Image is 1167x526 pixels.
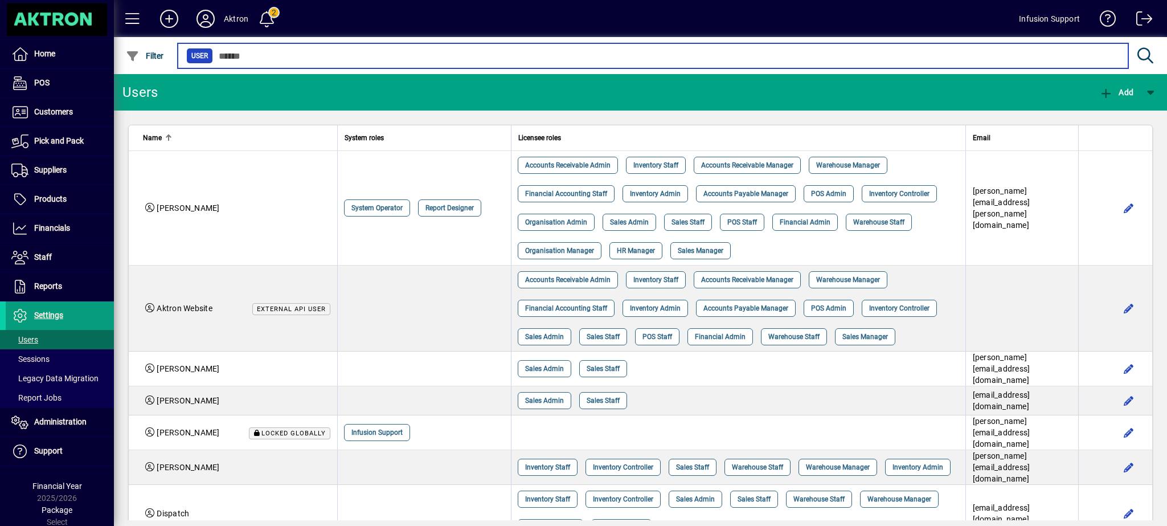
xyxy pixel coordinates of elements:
span: Financials [34,223,70,233]
span: User [191,50,208,62]
span: Accounts Payable Manager [703,303,788,314]
a: Administration [6,408,114,437]
span: Users [11,335,38,344]
a: Support [6,437,114,466]
span: Warehouse Manager [816,160,880,171]
span: Home [34,49,55,58]
a: POS [6,69,114,97]
button: Add [1096,82,1136,103]
span: Sales Staff [587,331,620,342]
span: HR Manager [617,245,655,256]
span: POS Admin [811,303,846,314]
span: Accounts Payable Manager [703,188,788,199]
span: Staff [34,252,52,262]
span: Financial Accounting Staff [525,188,607,199]
button: Edit [1120,392,1138,410]
span: Warehouse Staff [732,462,783,473]
div: Infusion Support [1019,10,1080,28]
span: Reports [34,282,62,291]
span: Aktron Website [157,304,212,313]
span: Sales Admin [610,217,649,228]
span: Accounts Receivable Admin [525,274,611,286]
span: Warehouse Manager [867,494,931,505]
div: Users [122,83,171,101]
span: Warehouse Manager [816,274,880,286]
span: [PERSON_NAME][EMAIL_ADDRESS][DOMAIN_NAME] [973,451,1030,483]
span: [PERSON_NAME] [157,364,219,373]
span: Sales Admin [525,331,564,342]
span: Legacy Data Migration [11,374,99,383]
span: Accounts Receivable Manager [701,274,793,286]
span: Infusion Support [351,427,403,438]
span: [PERSON_NAME] [157,463,219,472]
span: Settings [34,311,63,320]
span: Support [34,446,63,455]
a: Suppliers [6,156,114,185]
span: Pick and Pack [34,136,84,145]
span: Report Designer [425,202,474,214]
span: Package [42,505,72,515]
a: Logout [1128,2,1153,39]
span: Filter [126,51,164,60]
button: Edit [1120,458,1138,476]
a: Pick and Pack [6,127,114,156]
span: Suppliers [34,165,67,174]
span: Inventory Staff [525,494,570,505]
span: [PERSON_NAME][EMAIL_ADDRESS][DOMAIN_NAME] [973,353,1030,385]
span: Sales Admin [676,494,715,505]
span: Organisation Admin [525,217,587,228]
span: Sales Staff [676,462,709,473]
span: Report Jobs [11,393,62,402]
span: Warehouse Staff [793,494,845,505]
a: Customers [6,98,114,127]
span: Email [973,132,990,144]
a: Sessions [6,349,114,369]
span: [PERSON_NAME] [157,203,219,213]
span: Inventory Staff [525,462,570,473]
span: Sales Staff [587,363,620,374]
span: Inventory Controller [593,462,653,473]
span: [EMAIL_ADDRESS][DOMAIN_NAME] [973,503,1030,524]
a: Users [6,330,114,349]
div: Name [143,132,330,144]
span: POS Admin [811,188,846,199]
span: Sales Staff [587,395,620,406]
span: [PERSON_NAME][EMAIL_ADDRESS][PERSON_NAME][DOMAIN_NAME] [973,186,1030,230]
button: Edit [1120,504,1138,523]
span: Customers [34,107,73,116]
button: Profile [187,9,224,29]
span: Inventory Staff [633,160,678,171]
span: Sales Admin [525,363,564,374]
span: Inventory Admin [630,188,681,199]
span: Sales Manager [842,331,888,342]
span: Products [34,194,67,203]
span: Sessions [11,354,50,364]
div: Aktron [224,10,248,28]
span: Inventory Admin [892,462,943,473]
span: Sales Staff [671,217,705,228]
span: POS Staff [727,217,757,228]
span: [EMAIL_ADDRESS][DOMAIN_NAME] [973,390,1030,411]
a: Legacy Data Migration [6,369,114,388]
button: Edit [1120,199,1138,217]
span: Warehouse Staff [853,217,904,228]
span: Financial Accounting Staff [525,303,607,314]
a: Reports [6,272,114,301]
button: Edit [1120,299,1138,317]
button: Filter [123,46,167,66]
span: Dispatch [157,509,189,518]
span: POS Staff [642,331,672,342]
span: Inventory Controller [593,494,653,505]
span: Sales Manager [678,245,723,256]
span: Organisation Manager [525,245,594,256]
span: [PERSON_NAME] [157,396,219,405]
span: Inventory Staff [633,274,678,286]
span: System Operator [351,202,403,214]
span: Name [143,132,162,144]
button: Edit [1120,360,1138,378]
span: Licensee roles [518,132,561,144]
span: Accounts Receivable Admin [525,160,611,171]
span: Inventory Controller [869,188,929,199]
a: Staff [6,243,114,272]
span: Locked globally [261,430,326,437]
